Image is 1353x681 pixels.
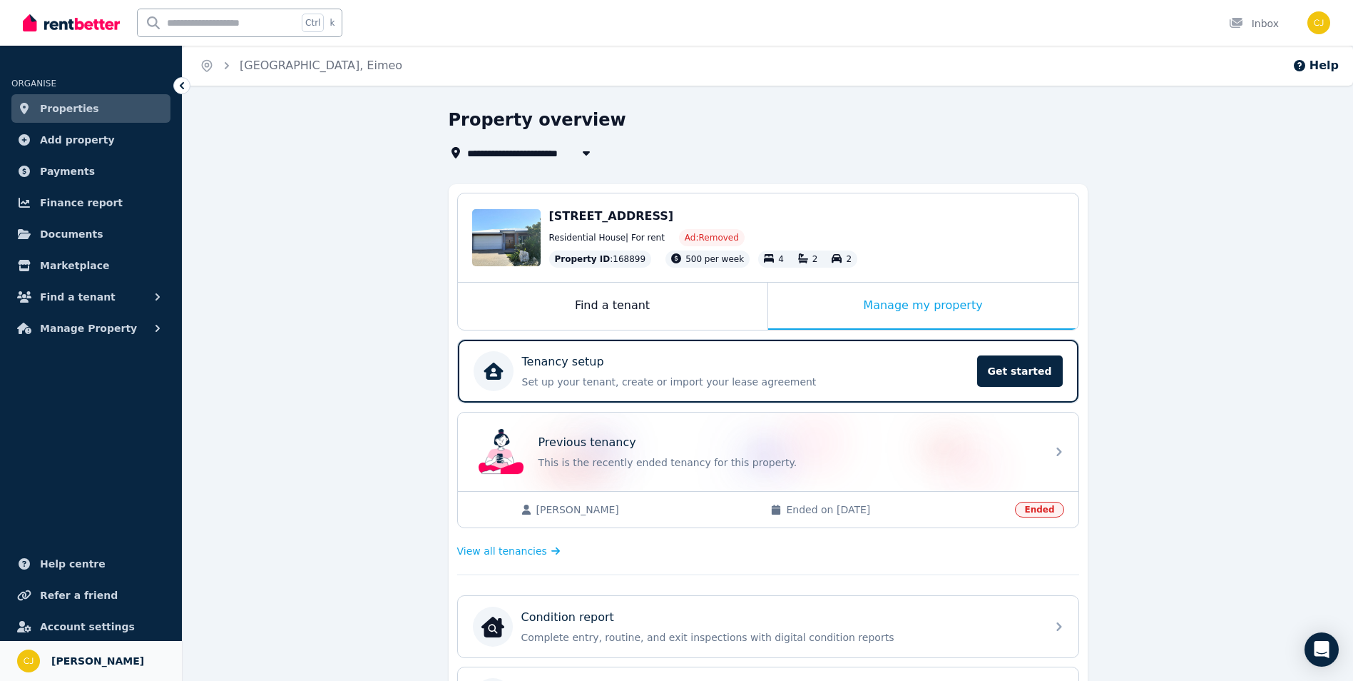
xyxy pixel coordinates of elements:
[40,618,135,635] span: Account settings
[1015,502,1063,518] span: Ended
[240,59,402,72] a: [GEOGRAPHIC_DATA], Eimeo
[40,194,123,211] span: Finance report
[11,251,170,280] a: Marketplace
[458,413,1078,491] a: Previous tenancyPrevious tenancyThis is the recently ended tenancy for this property.
[40,257,109,274] span: Marketplace
[40,163,95,180] span: Payments
[302,14,324,32] span: Ctrl
[768,283,1078,330] div: Manage my property
[457,544,547,558] span: View all tenancies
[1307,11,1330,34] img: Casey Johnston
[522,353,604,370] p: Tenancy setup
[40,555,106,572] span: Help centre
[330,17,335,29] span: k
[521,630,1038,645] p: Complete entry, routine, and exit inspections with digital condition reports
[555,253,611,265] span: Property ID
[11,94,170,123] a: Properties
[538,455,1038,470] p: This is the recently ended tenancy for this property.
[786,503,1006,517] span: Ended on [DATE]
[11,220,170,248] a: Documents
[458,596,1078,657] a: Condition reportCondition reportComplete entry, routine, and exit inspections with digital condit...
[11,283,170,311] button: Find a tenant
[778,254,784,264] span: 4
[11,188,170,217] a: Finance report
[977,355,1063,387] span: Get started
[812,254,818,264] span: 2
[538,434,636,451] p: Previous tenancy
[40,320,137,337] span: Manage Property
[183,46,419,86] nav: Breadcrumb
[846,254,852,264] span: 2
[17,650,40,672] img: Casey Johnston
[40,288,116,306] span: Find a tenant
[685,232,739,243] span: Ad: Removed
[11,612,170,641] a: Account settings
[549,232,665,243] span: Residential House | For rent
[1292,57,1339,74] button: Help
[11,79,56,89] span: ORGANISE
[685,254,744,264] span: 500 per week
[536,503,757,517] span: [PERSON_NAME]
[11,550,170,578] a: Help centre
[11,314,170,343] button: Manage Property
[40,100,99,117] span: Properties
[457,544,561,558] a: View all tenancies
[522,375,969,389] p: Set up your tenant, create or import your lease agreement
[458,340,1078,403] a: Tenancy setupSet up your tenant, create or import your lease agreementGet started
[40,587,118,604] span: Refer a friend
[40,226,103,243] span: Documents
[40,131,115,148] span: Add property
[11,157,170,186] a: Payments
[1305,632,1339,667] div: Open Intercom Messenger
[11,581,170,610] a: Refer a friend
[449,109,626,131] h1: Property overview
[481,615,504,638] img: Condition report
[549,251,652,268] div: : 168899
[479,429,524,475] img: Previous tenancy
[51,652,144,670] span: [PERSON_NAME]
[521,609,614,626] p: Condition report
[458,283,767,330] div: Find a tenant
[1229,16,1279,31] div: Inbox
[23,12,120,34] img: RentBetter
[549,209,674,223] span: [STREET_ADDRESS]
[11,126,170,154] a: Add property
